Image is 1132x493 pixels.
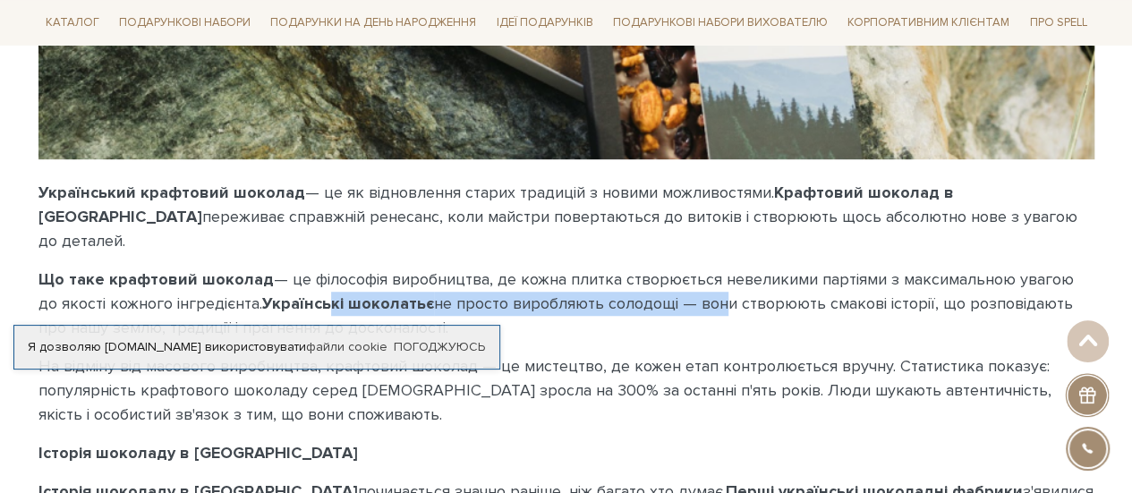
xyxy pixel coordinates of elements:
b: Історія шоколаду в [GEOGRAPHIC_DATA] [38,443,358,463]
a: Подарункові набори вихователю [606,7,835,38]
a: файли cookie [306,339,387,354]
a: Корпоративним клієнтам [840,7,1017,38]
b: Що таке крафтовий шоколад [38,269,274,289]
a: Погоджуюсь [394,339,485,355]
p: На відміну від масового виробництва, крафтовий шоколад — це мистецтво, де кожен етап контролюєтьс... [38,354,1094,427]
a: Про Spell [1022,9,1094,37]
p: — це як відновлення старих традицій з новими можливостями. переживає справжній ренесанс, коли май... [38,181,1094,253]
a: Ідеї подарунків [489,9,600,37]
a: Подарункові набори [112,9,258,37]
a: Подарунки на День народження [263,9,483,37]
b: Український крафтовий шоколад [38,183,305,202]
p: — це філософія виробництва, де кожна плитка створюється невеликими партіями з максимальною увагою... [38,268,1094,340]
b: Українські шоколатьє [262,293,434,313]
b: Крафтовий шоколад в [GEOGRAPHIC_DATA] [38,183,954,226]
a: Каталог [38,9,106,37]
div: Я дозволяю [DOMAIN_NAME] використовувати [14,339,499,355]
